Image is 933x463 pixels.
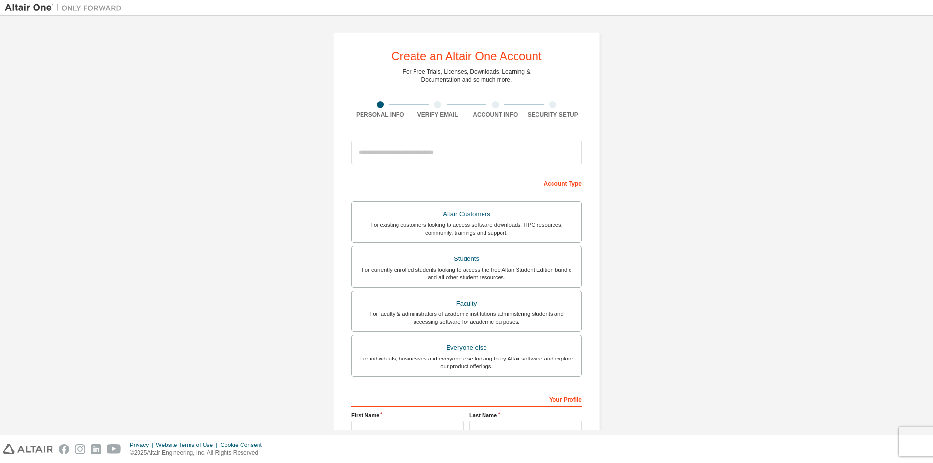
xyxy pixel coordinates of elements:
[524,111,582,119] div: Security Setup
[358,341,575,355] div: Everyone else
[391,51,542,62] div: Create an Altair One Account
[59,444,69,454] img: facebook.svg
[403,68,531,84] div: For Free Trials, Licenses, Downloads, Learning & Documentation and so much more.
[358,252,575,266] div: Students
[358,207,575,221] div: Altair Customers
[5,3,126,13] img: Altair One
[130,441,156,449] div: Privacy
[3,444,53,454] img: altair_logo.svg
[351,175,582,190] div: Account Type
[466,111,524,119] div: Account Info
[358,355,575,370] div: For individuals, businesses and everyone else looking to try Altair software and explore our prod...
[91,444,101,454] img: linkedin.svg
[409,111,467,119] div: Verify Email
[358,310,575,326] div: For faculty & administrators of academic institutions administering students and accessing softwa...
[358,297,575,310] div: Faculty
[75,444,85,454] img: instagram.svg
[130,449,268,457] p: © 2025 Altair Engineering, Inc. All Rights Reserved.
[351,412,464,419] label: First Name
[107,444,121,454] img: youtube.svg
[358,266,575,281] div: For currently enrolled students looking to access the free Altair Student Edition bundle and all ...
[351,391,582,407] div: Your Profile
[220,441,267,449] div: Cookie Consent
[156,441,220,449] div: Website Terms of Use
[351,111,409,119] div: Personal Info
[358,221,575,237] div: For existing customers looking to access software downloads, HPC resources, community, trainings ...
[469,412,582,419] label: Last Name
